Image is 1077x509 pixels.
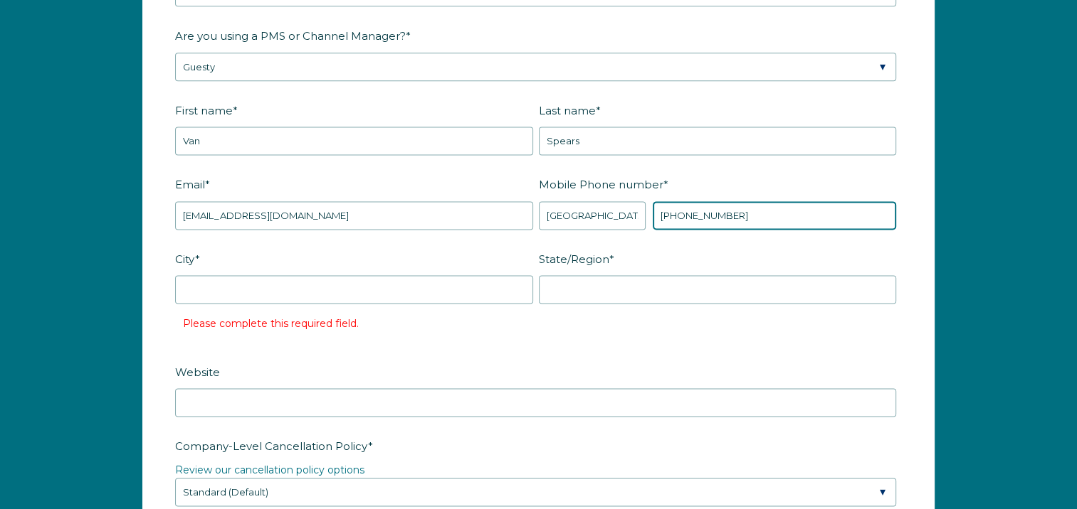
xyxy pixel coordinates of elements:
[183,317,359,330] label: Please complete this required field.
[175,100,233,122] span: First name
[175,435,368,457] span: Company-Level Cancellation Policy
[539,173,663,195] span: Mobile Phone number
[539,100,596,122] span: Last name
[175,361,220,383] span: Website
[175,464,364,476] a: Review our cancellation policy options
[175,25,406,47] span: Are you using a PMS or Channel Manager?
[175,248,195,270] span: City
[175,173,205,195] span: Email
[539,248,609,270] span: State/Region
